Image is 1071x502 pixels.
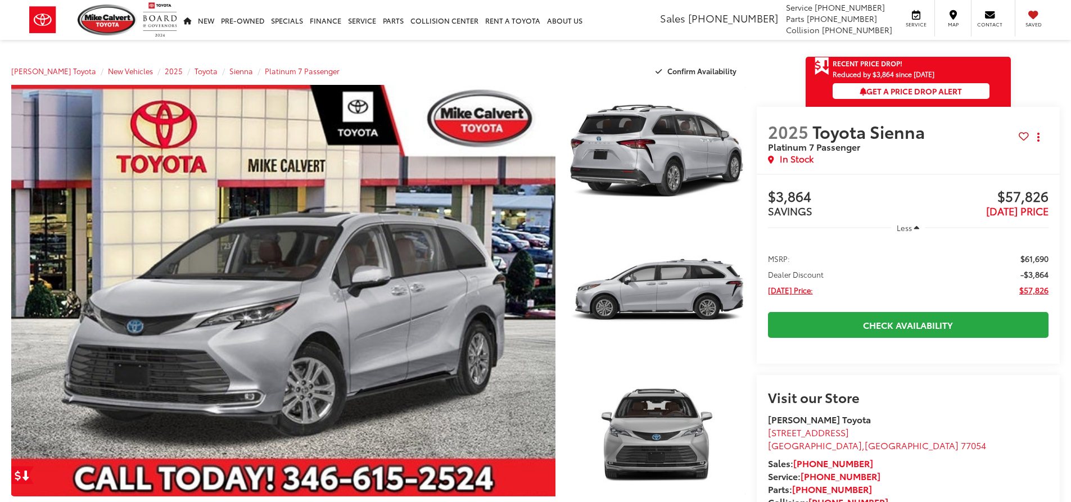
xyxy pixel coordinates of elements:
[792,482,872,495] a: [PHONE_NUMBER]
[768,269,824,280] span: Dealer Discount
[768,426,849,438] span: [STREET_ADDRESS]
[1037,133,1040,142] span: dropdown dots
[1019,284,1049,296] span: $57,826
[566,83,747,219] img: 2025 Toyota Sienna Platinum 7 Passenger
[941,21,965,28] span: Map
[568,224,745,358] a: Expand Photo 2
[865,438,959,451] span: [GEOGRAPHIC_DATA]
[768,469,880,482] strong: Service:
[1029,127,1049,147] button: Actions
[786,24,820,35] span: Collision
[986,203,1049,218] span: [DATE] PRICE
[768,203,812,218] span: SAVINGS
[649,61,745,81] button: Confirm Availability
[897,223,912,233] span: Less
[833,70,989,78] span: Reduced by $3,864 since [DATE]
[812,119,929,143] span: Toyota Sienna
[11,466,34,484] a: Get Price Drop Alert
[568,85,745,218] a: Expand Photo 1
[977,21,1002,28] span: Contact
[11,85,555,496] a: Expand Photo 0
[815,57,829,76] span: Get Price Drop Alert
[768,456,873,469] strong: Sales:
[961,438,986,451] span: 77054
[908,189,1049,206] span: $57,826
[780,152,814,165] span: In Stock
[1020,269,1049,280] span: -$3,864
[801,469,880,482] a: [PHONE_NUMBER]
[768,413,871,426] strong: [PERSON_NAME] Toyota
[78,4,137,35] img: Mike Calvert Toyota
[108,66,153,76] a: New Vehicles
[768,438,862,451] span: [GEOGRAPHIC_DATA]
[833,58,902,68] span: Recent Price Drop!
[815,2,885,13] span: [PHONE_NUMBER]
[660,11,685,25] span: Sales
[688,11,778,25] span: [PHONE_NUMBER]
[667,66,736,76] span: Confirm Availability
[566,223,747,359] img: 2025 Toyota Sienna Platinum 7 Passenger
[786,2,812,13] span: Service
[1021,21,1046,28] span: Saved
[768,284,813,296] span: [DATE] Price:
[165,66,183,76] a: 2025
[568,364,745,497] a: Expand Photo 3
[806,57,1011,70] a: Get Price Drop Alert Recent Price Drop!
[860,85,962,97] span: Get a Price Drop Alert
[6,83,561,499] img: 2025 Toyota Sienna Platinum 7 Passenger
[768,438,986,451] span: ,
[768,482,872,495] strong: Parts:
[768,312,1049,337] a: Check Availability
[822,24,892,35] span: [PHONE_NUMBER]
[768,119,808,143] span: 2025
[793,456,873,469] a: [PHONE_NUMBER]
[807,13,877,24] span: [PHONE_NUMBER]
[891,218,925,238] button: Less
[768,426,986,451] a: [STREET_ADDRESS] [GEOGRAPHIC_DATA],[GEOGRAPHIC_DATA] 77054
[768,140,860,153] span: Platinum 7 Passenger
[229,66,253,76] a: Sienna
[1020,253,1049,264] span: $61,690
[566,362,747,498] img: 2025 Toyota Sienna Platinum 7 Passenger
[768,390,1049,404] h2: Visit our Store
[265,66,340,76] a: Platinum 7 Passenger
[768,253,790,264] span: MSRP:
[768,189,909,206] span: $3,864
[11,66,96,76] a: [PERSON_NAME] Toyota
[903,21,929,28] span: Service
[195,66,218,76] a: Toyota
[786,13,805,24] span: Parts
